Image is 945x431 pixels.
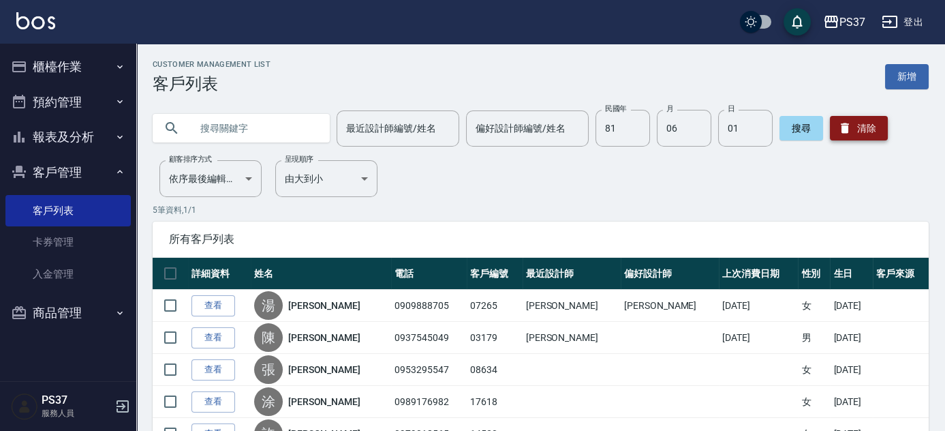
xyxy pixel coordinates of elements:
[391,386,467,418] td: 0989176982
[621,290,719,322] td: [PERSON_NAME]
[605,104,626,114] label: 民國年
[719,258,798,290] th: 上次消費日期
[391,322,467,354] td: 0937545049
[191,295,235,316] a: 查看
[830,290,873,322] td: [DATE]
[153,74,270,93] h3: 客戶列表
[254,387,283,416] div: 涂
[830,386,873,418] td: [DATE]
[169,233,912,246] span: 所有客戶列表
[251,258,391,290] th: 姓名
[467,386,523,418] td: 17618
[169,154,212,164] label: 顧客排序方式
[5,49,131,85] button: 櫃檯作業
[288,363,360,376] a: [PERSON_NAME]
[191,110,319,147] input: 搜尋關鍵字
[523,290,621,322] td: [PERSON_NAME]
[830,258,873,290] th: 生日
[798,290,830,322] td: 女
[42,393,111,407] h5: PS37
[467,354,523,386] td: 08634
[798,322,830,354] td: 男
[876,10,929,35] button: 登出
[188,258,251,290] th: 詳細資料
[830,116,888,140] button: 清除
[254,323,283,352] div: 陳
[523,322,621,354] td: [PERSON_NAME]
[830,322,873,354] td: [DATE]
[191,327,235,348] a: 查看
[288,299,360,312] a: [PERSON_NAME]
[666,104,673,114] label: 月
[621,258,719,290] th: 偏好設計師
[5,258,131,290] a: 入金管理
[467,258,523,290] th: 客戶編號
[5,226,131,258] a: 卡券管理
[523,258,621,290] th: 最近設計師
[153,60,270,69] h2: Customer Management List
[467,322,523,354] td: 03179
[254,355,283,384] div: 張
[16,12,55,29] img: Logo
[728,104,734,114] label: 日
[779,116,823,140] button: 搜尋
[830,354,873,386] td: [DATE]
[784,8,811,35] button: save
[467,290,523,322] td: 07265
[191,359,235,381] a: 查看
[288,331,360,344] a: [PERSON_NAME]
[391,258,467,290] th: 電話
[254,291,283,320] div: 湯
[153,204,929,216] p: 5 筆資料, 1 / 1
[275,160,377,197] div: 由大到小
[719,290,798,322] td: [DATE]
[5,295,131,331] button: 商品管理
[159,160,262,197] div: 依序最後編輯時間
[42,407,111,419] p: 服務人員
[798,354,830,386] td: 女
[5,195,131,226] a: 客戶列表
[191,391,235,413] a: 查看
[719,322,798,354] td: [DATE]
[391,354,467,386] td: 0953295547
[885,64,929,89] a: 新增
[5,85,131,120] button: 預約管理
[873,258,929,290] th: 客戶來源
[288,395,360,408] a: [PERSON_NAME]
[5,155,131,190] button: 客戶管理
[818,8,871,36] button: PS37
[285,154,313,164] label: 呈現順序
[839,14,865,31] div: PS37
[391,290,467,322] td: 0909888705
[11,393,38,420] img: Person
[5,119,131,155] button: 報表及分析
[798,386,830,418] td: 女
[798,258,830,290] th: 性別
